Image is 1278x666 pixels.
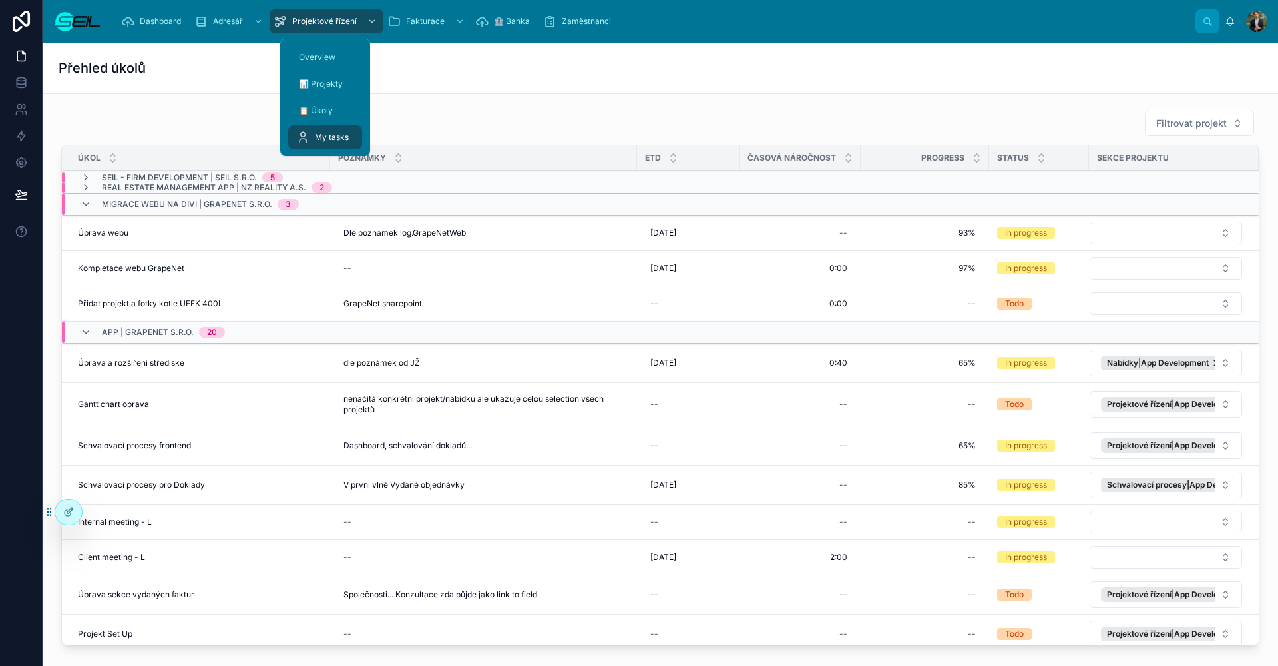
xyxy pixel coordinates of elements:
[1101,397,1261,412] button: Unselect 6
[645,511,732,533] a: --
[1156,117,1227,130] span: Filtrovat projekt
[645,435,732,456] a: --
[650,517,658,527] div: --
[1089,292,1243,316] a: Select Button
[1005,589,1024,601] div: Todo
[1090,222,1242,244] button: Select Button
[383,9,471,33] a: Fakturace
[968,298,976,309] div: --
[102,182,306,193] span: Real estate Management app | NZ Reality a.s.
[747,435,853,456] a: --
[102,172,257,183] span: SEIL - Firm Development | SEIL s.r.o.
[78,399,322,410] a: Gantt chart oprava
[338,623,629,645] a: --
[102,327,194,338] span: App | GrapeNet s.r.o.
[968,589,976,600] div: --
[78,589,322,600] a: Úprava sekce vydaných faktur
[343,552,351,563] div: --
[1107,399,1242,410] span: Projektové řízení|App Development
[286,199,291,210] div: 3
[53,11,101,32] img: App logo
[869,293,981,314] a: --
[645,293,732,314] a: --
[338,388,629,420] a: nenačítá konkrétní projekt/nabídku ale ukazuje celou selection všech projektů
[1107,358,1209,368] span: Nabídky|App Development
[78,153,101,163] span: Úkol
[839,228,847,238] div: --
[1089,432,1243,460] a: Select Button
[494,16,530,27] span: 🏦 Banka
[1089,349,1243,377] a: Select Button
[829,358,847,368] span: 0:40
[1101,478,1277,492] button: Unselect 5
[338,293,629,314] a: GrapeNet sharepoint
[997,227,1081,239] a: In progress
[471,9,539,33] a: 🏦 Banka
[1090,257,1242,280] button: Select Button
[539,9,620,33] a: Zaměstnanci
[1089,545,1243,569] a: Select Button
[869,352,981,374] a: 65%
[829,298,847,309] span: 0:00
[747,474,853,496] a: --
[1005,479,1047,491] div: In progress
[747,623,853,645] a: --
[869,222,981,244] a: 93%
[747,584,853,605] a: --
[869,394,981,415] a: --
[968,629,976,639] div: --
[997,153,1029,163] span: Status
[343,517,351,527] div: --
[1090,432,1242,459] button: Select Button
[343,440,472,451] span: Dashboard, schvalování dokladů...
[1089,620,1243,648] a: Select Button
[78,263,322,274] a: Kompletace webu GrapeNet
[1101,438,1261,453] button: Unselect 6
[319,182,324,193] div: 2
[1089,256,1243,280] a: Select Button
[140,16,181,27] span: Dashboard
[1090,511,1242,533] button: Select Button
[406,16,445,27] span: Fakturace
[338,258,629,279] a: --
[78,480,205,490] span: Schvalovací procesy pro Doklady
[78,440,322,451] a: Schvalovací procesy frontend
[997,298,1081,310] a: Todo
[299,52,335,63] span: Overview
[1090,546,1242,569] button: Select Button
[997,628,1081,640] a: Todo
[869,623,981,645] a: --
[78,228,128,238] span: Úprava webu
[874,358,976,368] span: 65%
[78,517,152,527] span: Internal meeting - L
[869,435,981,456] a: 65%
[747,153,836,163] span: Časová náročnost
[343,629,351,639] div: --
[78,358,184,368] span: Úprava a rozšíření střediske
[78,358,322,368] a: Úprava a rozšíření střediske
[869,584,981,605] a: --
[1089,471,1243,499] a: Select Button
[747,352,853,374] a: 0:40
[747,511,853,533] a: --
[338,511,629,533] a: --
[343,589,537,600] span: Společnosti... Konzultace zda půjde jako link to field
[650,589,658,600] div: --
[747,394,853,415] a: --
[869,511,981,533] a: --
[1101,627,1261,641] button: Unselect 6
[650,552,676,563] span: [DATE]
[968,552,976,563] div: --
[1005,440,1047,452] div: In progress
[1090,472,1242,498] button: Select Button
[288,45,362,69] a: Overview
[190,9,270,33] a: Adresář
[997,589,1081,601] a: Todo
[997,357,1081,369] a: In progress
[78,589,194,600] span: Úprava sekce vydaných faktur
[315,132,349,143] span: My tasks
[650,399,658,410] div: --
[650,228,676,238] span: [DATE]
[645,258,732,279] a: [DATE]
[747,222,853,244] a: --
